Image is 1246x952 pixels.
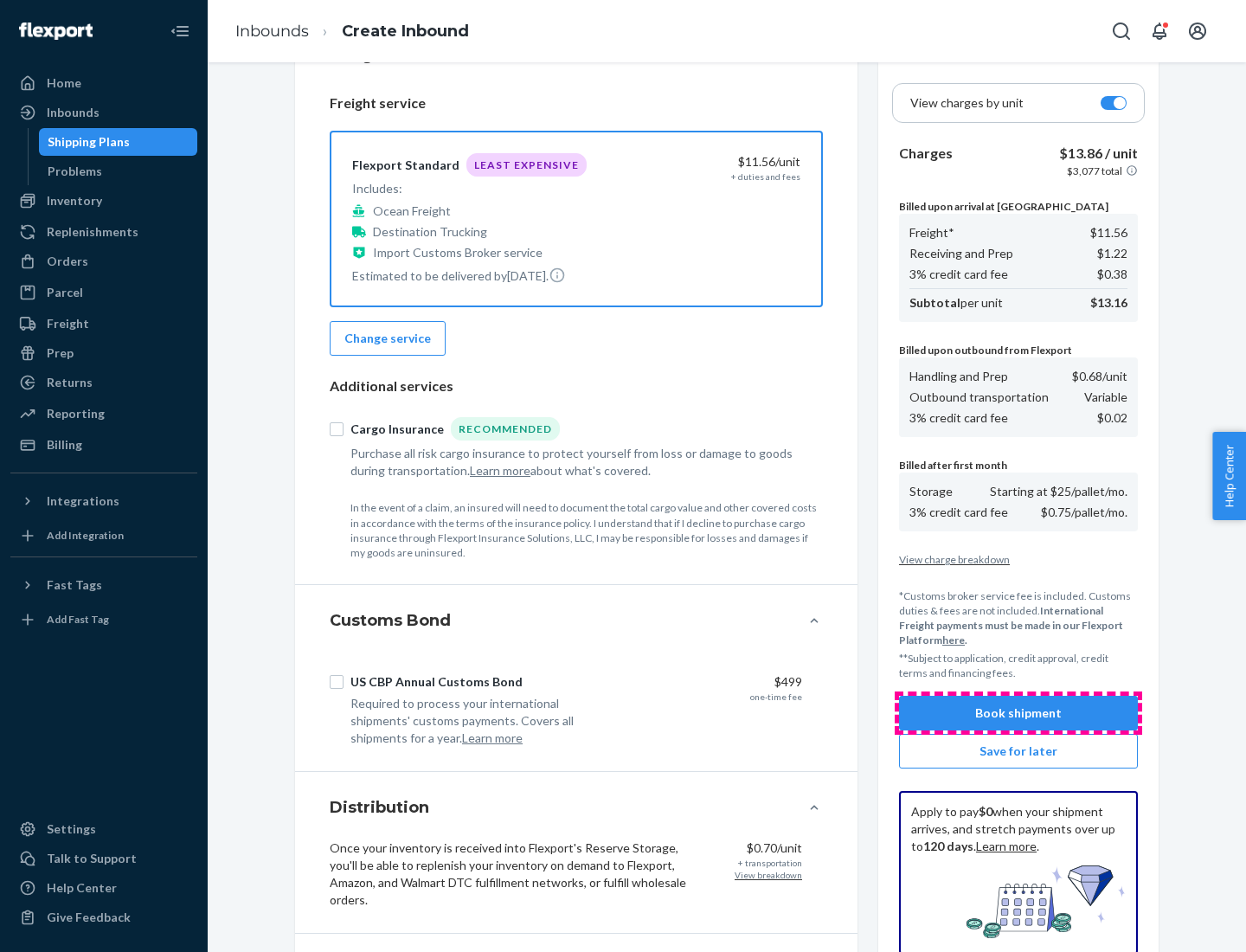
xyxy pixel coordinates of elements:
[899,552,1138,567] button: View charge breakdown
[910,94,1024,112] p: View charges by unit
[909,266,1008,283] p: 3% credit card fee
[330,422,344,436] input: Cargo InsuranceRecommended
[330,609,451,632] h4: Customs Bond
[222,6,483,57] ol: breadcrumbs
[1090,224,1127,241] p: $11.56
[911,803,1126,855] p: Apply to pay when your shipment arrives, and stretch payments over up to . .
[1097,409,1127,427] p: $0.02
[909,368,1008,385] p: Handling and Prep
[1097,245,1127,262] p: $1.22
[352,267,587,285] p: Estimated to be delivered by [DATE] .
[47,612,109,627] div: Add Fast Tag
[1059,144,1138,164] p: $13.86 / unit
[39,158,198,185] a: Problems
[899,604,1123,646] b: International Freight payments must be made in our Flexport Platform .
[1090,294,1127,312] p: $13.16
[10,487,197,515] button: Integrations
[47,253,88,270] div: Orders
[1067,164,1122,178] p: $3,077 total
[47,192,102,209] div: Inventory
[620,153,800,170] div: $11.56 /unit
[899,145,953,161] b: Charges
[10,279,197,306] a: Parcel
[909,389,1049,406] p: Outbound transportation
[10,187,197,215] a: Inventory
[10,218,197,246] a: Replenishments
[10,69,197,97] a: Home
[909,294,1003,312] p: per unit
[47,74,81,92] div: Home
[47,315,89,332] div: Freight
[163,14,197,48] button: Close Navigation
[750,691,802,703] div: one-time fee
[466,153,587,177] div: Least Expensive
[923,839,973,853] b: 120 days
[909,409,1008,427] p: 3% credit card fee
[350,500,823,560] p: In the event of a claim, an insured will need to document the total cargo value and other covered...
[350,673,523,691] div: US CBP Annual Customs Bond
[47,850,137,867] div: Talk to Support
[330,93,823,113] p: Freight service
[350,695,608,747] div: Required to process your international shipments' customs payments. Covers all shipments for a year.
[342,22,469,41] a: Create Inbound
[1212,432,1246,520] button: Help Center
[10,310,197,338] a: Freight
[10,339,197,367] a: Prep
[352,180,587,197] p: Includes:
[899,651,1138,680] p: **Subject to application, credit approval, credit terms and financing fees.
[462,730,523,747] button: Learn more
[10,431,197,459] a: Billing
[47,879,117,897] div: Help Center
[47,909,131,926] div: Give Feedback
[330,796,429,819] h4: Distribution
[10,904,197,931] button: Give Feedback
[350,445,802,479] div: Purchase all risk cargo insurance to protect yourself from loss or damage to goods during transpo...
[47,576,102,594] div: Fast Tags
[470,462,530,479] button: Learn more
[909,504,1008,521] p: 3% credit card fee
[899,589,1138,648] p: *Customs broker service fee is included. Customs duties & fees are not included.
[731,170,800,183] div: + duties and fees
[47,820,96,838] div: Settings
[352,157,459,174] div: Flexport Standard
[738,857,802,869] div: + transportation
[909,295,960,310] b: Subtotal
[47,104,100,121] div: Inbounds
[47,374,93,391] div: Returns
[909,224,954,241] p: Freight*
[373,223,487,241] p: Destination Trucking
[10,369,197,396] a: Returns
[990,483,1127,500] p: Starting at $25/pallet/mo.
[10,99,197,126] a: Inbounds
[1142,14,1177,48] button: Open notifications
[48,133,130,151] div: Shipping Plans
[747,839,802,857] p: $0.70/unit
[47,344,74,362] div: Prep
[10,248,197,275] a: Orders
[330,840,686,907] span: Once your inventory is received into Flexport's Reserve Storage, you'll be able to replenish your...
[47,405,105,422] div: Reporting
[976,839,1037,853] a: Learn more
[47,492,119,510] div: Integrations
[899,696,1138,730] button: Book shipment
[735,869,802,881] button: View breakdown
[19,23,93,40] img: Flexport logo
[47,223,138,241] div: Replenishments
[1084,389,1127,406] p: Variable
[10,845,197,872] a: Talk to Support
[10,522,197,550] a: Add Integration
[47,528,124,543] div: Add Integration
[330,376,823,396] p: Additional services
[330,675,344,689] input: US CBP Annual Customs Bond
[350,421,444,438] div: Cargo Insurance
[235,22,309,41] a: Inbounds
[10,400,197,428] a: Reporting
[373,203,451,220] p: Ocean Freight
[1041,504,1127,521] p: $0.75/pallet/mo.
[1104,14,1139,48] button: Open Search Box
[899,734,1138,769] button: Save for later
[10,571,197,599] button: Fast Tags
[330,321,446,356] button: Change service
